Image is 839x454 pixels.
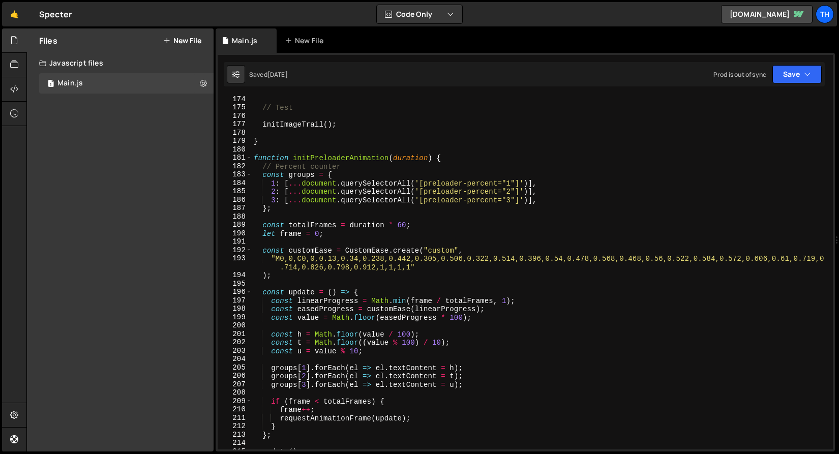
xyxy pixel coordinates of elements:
[218,380,252,389] div: 207
[163,37,201,45] button: New File
[267,70,288,79] div: [DATE]
[218,120,252,129] div: 177
[218,271,252,280] div: 194
[218,280,252,288] div: 195
[39,35,57,46] h2: Files
[218,431,252,439] div: 213
[713,70,766,79] div: Prod is out of sync
[48,80,54,88] span: 1
[218,397,252,406] div: 209
[218,95,252,104] div: 174
[218,112,252,120] div: 176
[218,305,252,313] div: 198
[218,129,252,137] div: 178
[218,162,252,171] div: 182
[218,372,252,380] div: 206
[218,145,252,154] div: 180
[39,73,214,94] div: 16840/46037.js
[218,196,252,204] div: 186
[232,36,257,46] div: Main.js
[218,179,252,188] div: 184
[218,355,252,364] div: 204
[218,321,252,330] div: 200
[218,422,252,431] div: 212
[39,8,72,20] div: Specter
[218,254,252,271] div: 193
[218,204,252,213] div: 187
[218,405,252,414] div: 210
[27,53,214,73] div: Javascript files
[816,5,834,23] a: Th
[218,237,252,246] div: 191
[249,70,288,79] div: Saved
[218,288,252,296] div: 196
[218,388,252,397] div: 208
[218,103,252,112] div: 175
[218,229,252,238] div: 190
[377,5,462,23] button: Code Only
[772,65,822,83] button: Save
[218,170,252,179] div: 183
[218,296,252,305] div: 197
[218,313,252,322] div: 199
[721,5,813,23] a: [DOMAIN_NAME]
[285,36,327,46] div: New File
[218,338,252,347] div: 202
[57,79,83,88] div: Main.js
[218,347,252,355] div: 203
[218,221,252,229] div: 189
[218,246,252,255] div: 192
[218,137,252,145] div: 179
[218,439,252,447] div: 214
[218,414,252,422] div: 211
[218,154,252,162] div: 181
[218,213,252,221] div: 188
[218,330,252,339] div: 201
[2,2,27,26] a: 🤙
[218,364,252,372] div: 205
[218,187,252,196] div: 185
